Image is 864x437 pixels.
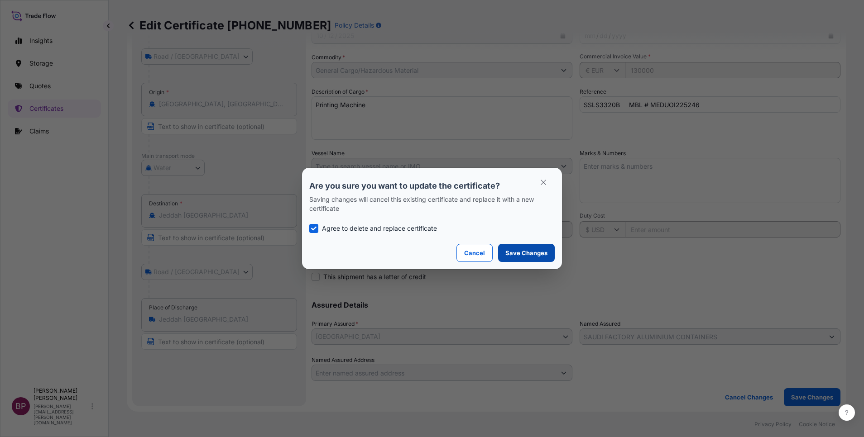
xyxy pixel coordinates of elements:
p: Agree to delete and replace certificate [322,224,437,233]
p: Are you sure you want to update the certificate? [309,180,555,191]
button: Cancel [456,244,493,262]
button: Save Changes [498,244,555,262]
p: Saving changes will cancel this existing certificate and replace it with a new certificate [309,195,555,213]
p: Save Changes [505,248,547,257]
p: Cancel [464,248,485,257]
